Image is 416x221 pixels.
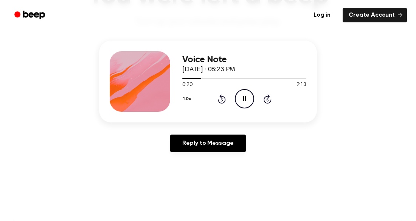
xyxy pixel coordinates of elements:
a: Log in [306,6,338,24]
a: Beep [9,8,52,23]
span: [DATE] · 08:23 PM [182,66,235,73]
a: Create Account [343,8,407,22]
button: 1.0x [182,92,194,105]
span: 0:20 [182,81,192,89]
span: 2:13 [296,81,306,89]
a: Reply to Message [170,135,246,152]
h3: Voice Note [182,55,306,65]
